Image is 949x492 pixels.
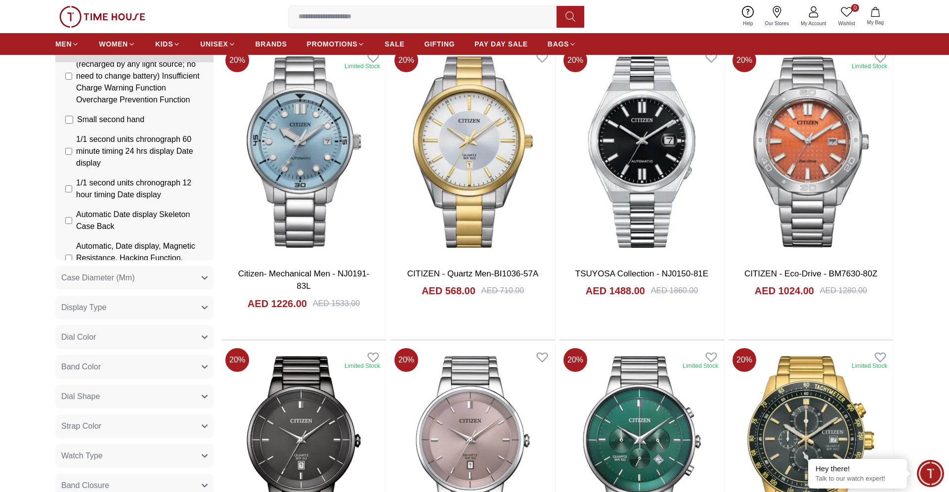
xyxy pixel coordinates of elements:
h4: AED 1226.00 [248,297,307,311]
span: Display Type [61,302,106,313]
span: 0 [851,4,859,12]
button: Case Diameter (Mm) [55,266,214,290]
a: CITIZEN - Eco-Drive - BM7630-80Z [744,269,877,278]
a: Citizen- Mechanical Men - NJ0191-83L [238,269,370,291]
h4: AED 568.00 [422,284,475,298]
span: Dial Shape [61,391,100,403]
img: CITIZEN - Quartz Men-BI1036-57A [390,45,555,260]
span: WOMEN [99,39,128,49]
div: Limited Stock [345,362,380,370]
span: Strap Color [61,420,101,432]
div: Limited Stock [345,62,380,70]
span: 1/1 second units chronograph 60 minute timing 24 hrs display Date display [76,134,208,169]
p: Talk to our watch expert! [816,475,900,483]
a: TSUYOSA Collection - NJ0150-81E [575,269,708,278]
span: 20 % [394,348,418,372]
a: PROMOTIONS [307,35,365,53]
span: Dial Color [61,331,96,343]
span: Wishlist [834,20,859,27]
a: MEN [55,35,79,53]
a: CITIZEN - Quartz Men-BI1036-57A [407,269,538,278]
a: 0Wishlist [832,4,861,29]
span: My Bag [863,19,888,26]
input: 1/1 second units chronograph 60 minute timing 24 hrs display Date display [65,147,72,155]
span: 20 % [733,48,756,72]
span: PAY DAY SALE [474,39,528,49]
h4: AED 1488.00 [586,284,645,298]
a: Our Stores [759,4,795,29]
a: UNISEX [200,35,235,53]
span: 20 % [225,348,249,372]
span: 20 % [733,348,756,372]
span: UNISEX [200,39,228,49]
h4: AED 1024.00 [755,284,814,298]
div: Hey there! [816,464,900,474]
a: BRANDS [256,35,287,53]
a: KIDS [155,35,180,53]
a: Help [737,4,759,29]
img: TSUYOSA Collection - NJ0150-81E [560,45,724,260]
span: Case Diameter (Mm) [61,272,134,284]
span: Automatic, Date display, Magnetic Resistance, Hacking Function, Skeleton Case Back [76,240,208,276]
button: Dial Shape [55,385,214,408]
input: Automatic Date display Skeleton Case Back [65,217,72,224]
span: SALE [385,39,404,49]
span: BRANDS [256,39,287,49]
a: WOMEN [99,35,135,53]
img: Citizen- Mechanical Men - NJ0191-83L [221,45,386,260]
input: Automatic, Date display, Magnetic Resistance, Hacking Function, Skeleton Case Back [65,254,72,262]
button: Dial Color [55,325,214,349]
span: Band Color [61,361,101,373]
button: Display Type [55,296,214,319]
div: AED 1533.00 [313,298,360,310]
div: AED 1860.00 [651,285,698,297]
input: 1/1 second units chronograph 12 hour timing Date display [65,185,72,193]
span: 20 % [225,48,249,72]
div: Limited Stock [852,362,887,370]
span: BAGS [548,39,569,49]
img: CITIZEN - Eco-Drive - BM7630-80Z [729,45,893,260]
input: Small second hand [65,116,73,124]
span: Day and Date display Eco-Drive (recharged by any light source; no need to change battery) Insuffi... [76,46,208,106]
a: SALE [385,35,404,53]
div: AED 710.00 [481,285,524,297]
span: KIDS [155,39,173,49]
a: BAGS [548,35,576,53]
div: AED 1280.00 [820,285,867,297]
span: Automatic Date display Skeleton Case Back [76,209,208,232]
span: Watch Type [61,450,103,462]
span: My Account [797,20,830,27]
button: My Bag [861,5,890,28]
span: 20 % [563,348,587,372]
span: Help [739,20,757,27]
img: ... [59,6,145,28]
a: GIFTING [424,35,455,53]
span: Band Closure [61,480,109,492]
input: Day and Date display Eco-Drive (recharged by any light source; no need to change battery) Insuffi... [65,72,72,80]
span: Our Stores [761,20,793,27]
span: Small second hand [77,114,144,126]
div: Limited Stock [683,362,718,370]
button: Band Color [55,355,214,379]
span: MEN [55,39,72,49]
button: Watch Type [55,444,214,468]
div: Chat Widget [917,460,944,487]
span: PROMOTIONS [307,39,358,49]
div: Limited Stock [852,62,887,70]
span: GIFTING [424,39,455,49]
span: 1/1 second units chronograph 12 hour timing Date display [76,177,208,201]
span: 20 % [394,48,418,72]
a: PAY DAY SALE [474,35,528,53]
button: Strap Color [55,414,214,438]
span: 20 % [563,48,587,72]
